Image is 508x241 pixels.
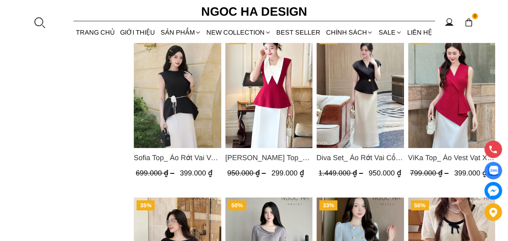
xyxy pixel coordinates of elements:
[323,22,376,43] div: Chính sách
[274,22,323,43] a: BEST SELLER
[484,182,502,200] a: messenger
[225,152,312,163] span: [PERSON_NAME] Top_ Áo Peplum Mix Cổ trắng Màu Đỏ A1054
[454,169,486,177] span: 399.000 ₫
[318,169,365,177] span: 1.449.000 ₫
[136,169,176,177] span: 699.000 ₫
[227,169,267,177] span: 950.000 ₫
[134,31,221,148] a: Product image - Sofia Top_ Áo Rớt Vai Vạt Rủ Màu Đỏ A428
[316,31,404,148] img: Diva Set_ Áo Rớt Vai Cổ V, Chân Váy Lụa Đuôi Cá A1078+CV134
[472,13,478,20] span: 0
[180,169,212,177] span: 399.000 ₫
[404,22,435,43] a: LIÊN HỆ
[134,31,221,148] img: Sofia Top_ Áo Rớt Vai Vạt Rủ Màu Đỏ A428
[134,152,221,163] a: Link to Sofia Top_ Áo Rớt Vai Vạt Rủ Màu Đỏ A428
[464,18,473,27] img: img-CART-ICON-ksit0nf1
[484,162,502,179] a: Display image
[316,152,404,163] a: Link to Diva Set_ Áo Rớt Vai Cổ V, Chân Váy Lụa Đuôi Cá A1078+CV134
[225,31,312,148] a: Product image - Sara Top_ Áo Peplum Mix Cổ trắng Màu Đỏ A1054
[194,2,314,21] a: Ngoc Ha Design
[408,31,495,148] a: Product image - ViKa Top_ Áo Vest Vạt Xếp Chéo màu Đỏ A1053
[316,31,404,148] a: Product image - Diva Set_ Áo Rớt Vai Cổ V, Chân Váy Lụa Đuôi Cá A1078+CV134
[488,166,498,176] img: Display image
[225,152,312,163] a: Link to Sara Top_ Áo Peplum Mix Cổ trắng Màu Đỏ A1054
[73,22,118,43] a: TRANG CHỦ
[204,22,273,43] a: NEW COLLECTION
[316,152,404,163] span: Diva Set_ Áo Rớt Vai Cổ V, Chân Váy Lụa Đuôi Cá A1078+CV134
[410,169,450,177] span: 799.000 ₫
[225,31,312,148] img: Sara Top_ Áo Peplum Mix Cổ trắng Màu Đỏ A1054
[369,169,401,177] span: 950.000 ₫
[271,169,304,177] span: 299.000 ₫
[408,152,495,163] span: ViKa Top_ Áo Vest Vạt Xếp Chéo màu Đỏ A1053
[118,22,158,43] a: GIỚI THIỆU
[408,152,495,163] a: Link to ViKa Top_ Áo Vest Vạt Xếp Chéo màu Đỏ A1053
[134,152,221,163] span: Sofia Top_ Áo Rớt Vai Vạt Rủ Màu Đỏ A428
[408,31,495,148] img: ViKa Top_ Áo Vest Vạt Xếp Chéo màu Đỏ A1053
[376,22,404,43] a: SALE
[158,22,204,43] div: SẢN PHẨM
